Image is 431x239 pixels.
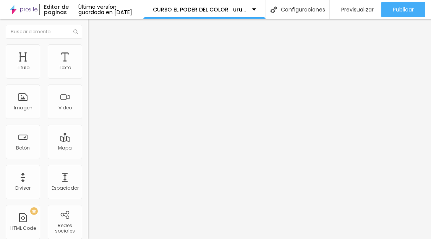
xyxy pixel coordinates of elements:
input: Buscar elemento [6,25,82,39]
div: Imagen [14,105,32,111]
div: Divisor [15,185,31,191]
div: Editor de paginas [39,4,78,15]
span: Previsualizar [341,7,374,13]
button: Publicar [381,2,425,17]
img: Icone [73,29,78,34]
p: CURSO EL PODER DEL COLOR_uruguay [153,7,246,12]
span: Publicar [393,7,414,13]
div: Última versíon guardada en [DATE] [78,4,143,15]
div: Video [58,105,72,111]
div: Botón [16,145,30,151]
img: Icone [271,7,277,13]
button: Previsualizar [330,2,381,17]
div: Mapa [58,145,72,151]
div: Texto [59,65,71,70]
div: Espaciador [52,185,79,191]
div: Redes sociales [50,223,80,234]
div: Titulo [17,65,29,70]
div: HTML Code [10,226,36,231]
